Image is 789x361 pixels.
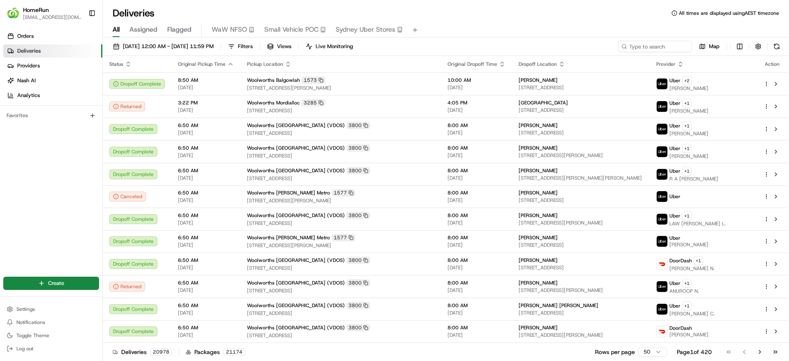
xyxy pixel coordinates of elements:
img: uber-new-logo.jpeg [657,101,667,112]
button: Views [263,41,295,52]
span: [DATE] [448,175,505,181]
span: [DATE] [448,242,505,248]
h1: Deliveries [113,7,155,20]
span: Uber [669,193,681,200]
span: [DATE] [178,310,234,316]
img: uber-new-logo.jpeg [657,146,667,157]
span: 6:50 AM [178,212,234,219]
span: [STREET_ADDRESS][PERSON_NAME] [247,197,434,204]
span: [PERSON_NAME] [519,324,558,331]
span: [STREET_ADDRESS] [247,153,434,159]
div: 3285 [302,99,325,106]
span: [DATE] [448,220,505,226]
div: 21174 [223,348,245,356]
span: [STREET_ADDRESS][PERSON_NAME] [519,152,643,159]
span: 8:50 AM [178,77,234,83]
span: [DATE] [448,84,505,91]
span: Original Pickup Time [178,61,226,67]
div: 3800 [346,257,370,264]
span: [PERSON_NAME] [519,122,558,129]
button: Filters [224,41,256,52]
img: uber-new-logo.jpeg [657,124,667,134]
a: Analytics [3,89,102,102]
span: DoorDash [669,325,692,331]
span: 6:50 AM [178,302,234,309]
span: Woolworths [GEOGRAPHIC_DATA] (VDOS) [247,257,345,264]
div: 3800 [346,324,370,331]
span: WaW NFSO [212,25,247,35]
span: Woolworths [GEOGRAPHIC_DATA] (VDOS) [247,280,345,286]
div: Packages [186,348,245,356]
span: [DATE] [448,152,505,159]
span: [PERSON_NAME] [519,167,558,174]
span: Uber [669,77,681,84]
span: Woolworths [GEOGRAPHIC_DATA] (VDOS) [247,167,345,174]
button: +1 [682,144,692,153]
span: [STREET_ADDRESS][PERSON_NAME] [247,85,434,91]
span: Flagged [167,25,191,35]
span: Woolworths [GEOGRAPHIC_DATA] (VDOS) [247,324,345,331]
span: [STREET_ADDRESS] [519,197,643,204]
span: Provider [656,61,676,67]
div: 3800 [346,302,370,309]
button: [DATE] 12:00 AM - [DATE] 11:59 PM [109,41,217,52]
button: [EMAIL_ADDRESS][DOMAIN_NAME] [23,14,82,21]
span: Uber [669,303,681,309]
span: [STREET_ADDRESS][PERSON_NAME][PERSON_NAME] [519,175,643,181]
button: Returned [109,282,145,292]
span: [DATE] [178,152,234,159]
div: 3800 [346,144,370,152]
span: 6:50 AM [178,122,234,129]
div: 1573 [302,76,325,84]
span: 6:50 AM [178,280,234,286]
span: Pickup Location [247,61,283,67]
button: +1 [682,301,692,310]
button: Toggle Theme [3,330,99,341]
button: +1 [682,99,692,108]
span: Original Dropoff Time [448,61,497,67]
span: 8:00 AM [448,324,505,331]
button: Returned [109,102,145,111]
span: 6:50 AM [178,324,234,331]
span: Woolworths Mordialloc [247,100,300,106]
span: Log out [16,345,33,352]
button: HomeRun [23,6,49,14]
span: 8:00 AM [448,257,505,264]
img: uber-new-logo.jpeg [657,281,667,292]
span: Woolworths [PERSON_NAME] Metro [247,234,330,241]
input: Type to search [618,41,692,52]
div: Dropoff Complete [109,79,165,89]
span: [PERSON_NAME] [669,108,708,114]
span: [STREET_ADDRESS] [247,220,434,227]
span: [DATE] [178,197,234,204]
span: 8:00 AM [448,280,505,286]
span: Status [109,61,123,67]
div: Action [764,61,781,67]
a: Providers [3,59,102,72]
div: 1577 [332,234,355,241]
span: 8:00 AM [448,190,505,196]
span: All times are displayed using AEST timezone [679,10,779,16]
span: Providers [17,62,40,69]
span: Woolworths [GEOGRAPHIC_DATA] (VDOS) [247,212,345,219]
button: Settings [3,303,99,315]
span: [STREET_ADDRESS] [247,130,434,137]
span: [DATE] [178,287,234,294]
span: R A [PERSON_NAME] [669,176,718,182]
span: [STREET_ADDRESS] [519,130,643,136]
span: [DATE] [448,287,505,294]
div: 3800 [346,122,370,129]
img: doordash_logo_v2.png [657,326,667,337]
span: Uber [669,123,681,129]
span: [DATE] [178,332,234,338]
img: uber-new-logo.jpeg [657,304,667,315]
a: Orders [3,30,102,43]
span: Nash AI [17,77,36,84]
span: [PERSON_NAME] [519,212,558,219]
span: [PERSON_NAME] [519,257,558,264]
span: [STREET_ADDRESS] [247,332,434,339]
span: Woolworths [GEOGRAPHIC_DATA] (VDOS) [247,302,345,309]
button: +1 [682,121,692,130]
